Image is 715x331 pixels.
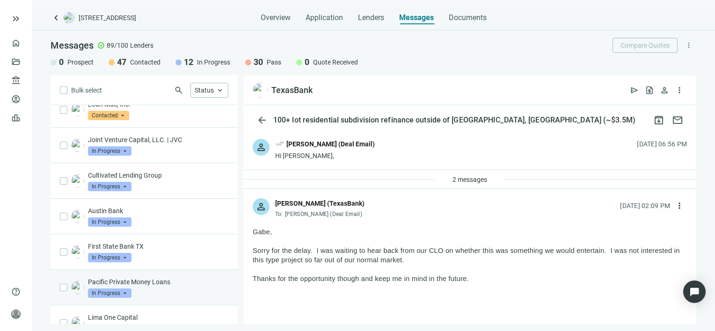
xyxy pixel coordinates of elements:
[672,198,687,213] button: more_vert
[88,171,228,180] p: Cultivated Lending Group
[255,201,267,212] span: person
[642,83,657,98] button: request_quote
[672,115,683,126] span: mail
[253,111,271,130] button: arrow_back
[97,42,105,49] span: check_circle
[71,85,102,95] span: Bulk select
[675,86,684,95] span: more_vert
[117,57,126,68] span: 47
[306,13,343,22] span: Application
[88,135,228,144] p: Joint Venture Capital, LLC. | JVC
[267,58,281,67] span: Pass
[649,111,668,130] button: archive
[184,57,193,68] span: 12
[683,281,706,303] div: Open Intercom Messenger
[130,41,153,50] span: Lenders
[399,13,434,22] span: Messages
[627,83,642,98] button: send
[313,58,358,67] span: Quote Received
[275,210,365,218] div: To:
[305,57,309,68] span: 0
[685,41,693,50] span: more_vert
[452,176,487,183] span: 2 messages
[88,182,131,191] span: In Progress
[67,58,94,67] span: Prospect
[637,139,687,149] div: [DATE] 06:56 PM
[657,83,672,98] button: person
[59,57,64,68] span: 0
[88,313,228,322] p: Lima One Capital
[71,210,84,223] img: 6d574205-d139-4616-b6b5-817f22021449
[11,309,21,319] span: person
[64,12,75,23] img: deal-logo
[358,13,384,22] span: Lenders
[675,201,684,210] span: more_vert
[197,58,230,67] span: In Progress
[88,111,129,120] span: Contacted
[271,85,313,96] div: TexasBank
[255,142,267,153] span: person
[254,57,263,68] span: 30
[256,115,268,126] span: arrow_back
[51,40,94,51] span: Messages
[449,13,487,22] span: Documents
[645,86,654,95] span: request_quote
[88,206,228,216] p: Austin Bank
[271,115,637,125] div: 100+ lot residential subdivision refinance outside of [GEOGRAPHIC_DATA], [GEOGRAPHIC_DATA] (~$3.5M)
[88,253,131,262] span: In Progress
[51,12,62,23] a: keyboard_arrow_left
[668,111,687,130] button: mail
[88,217,131,227] span: In Progress
[79,13,136,22] span: [STREET_ADDRESS]
[216,86,224,94] span: keyboard_arrow_up
[275,139,285,151] span: done_all
[71,103,84,116] img: 3ef6db7a-b81e-46df-af4b-cff43054f7df
[261,13,291,22] span: Overview
[275,198,365,209] div: [PERSON_NAME] (TexasBank)
[107,41,128,50] span: 89/100
[445,172,495,187] button: 2 messages
[10,13,22,24] button: keyboard_double_arrow_right
[613,38,678,53] button: Compare Quotes
[130,58,161,67] span: Contacted
[630,86,639,95] span: send
[285,211,362,217] span: [PERSON_NAME] (Deal Email)
[71,139,84,152] img: 68dc55fc-3bf2-43e1-ae9b-d8ca2df9717c
[174,86,183,95] span: search
[71,174,84,187] img: 68f75b0d-b9d5-45a5-8604-76bf977ef76d
[660,86,669,95] span: person
[71,245,84,259] img: 409b8918-62c4-482d-91ad-bfb425df664f
[88,242,228,251] p: First State Bank TX
[88,277,228,287] p: Pacific Private Money Loans
[672,83,687,98] button: more_vert
[11,76,18,85] span: account_balance
[653,115,664,126] span: archive
[620,201,670,211] div: [DATE] 02:09 PM
[71,281,84,294] img: f0c8e67c-8c0e-4a2b-8b6b-48c2e6e563d8
[275,151,375,160] div: Hi [PERSON_NAME],
[88,146,131,156] span: In Progress
[71,317,84,330] img: 2260901c-e03b-4210-87de-a885c0f5ba38.png
[11,287,21,296] span: help
[286,139,375,149] div: [PERSON_NAME] (Deal Email)
[195,86,214,94] span: Status
[88,288,131,298] span: In Progress
[681,38,696,53] button: more_vert
[253,83,268,98] img: d403acda-dc59-403b-beac-d99f5935faa2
